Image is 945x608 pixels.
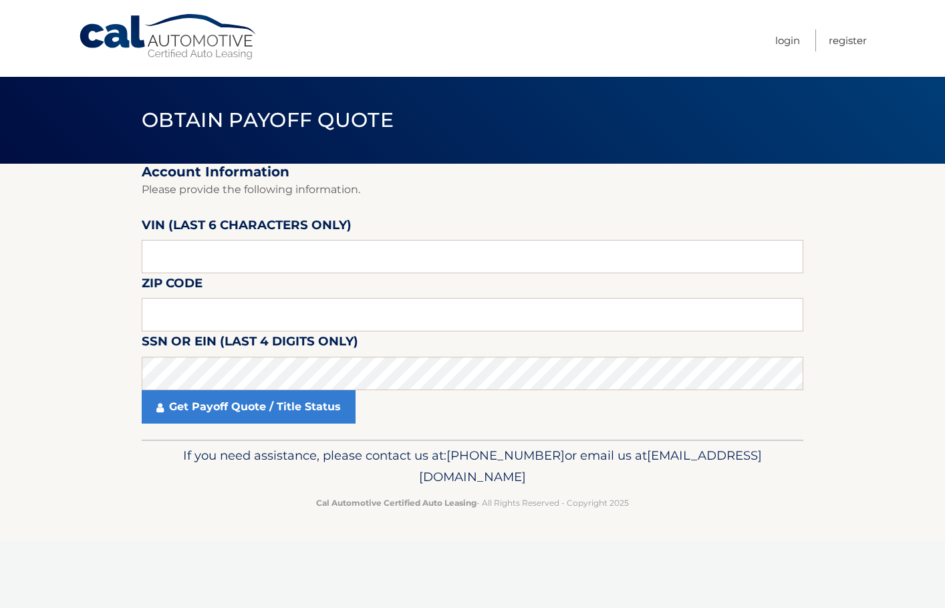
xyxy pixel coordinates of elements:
[150,445,795,488] p: If you need assistance, please contact us at: or email us at
[150,496,795,510] p: - All Rights Reserved - Copyright 2025
[446,448,565,463] span: [PHONE_NUMBER]
[142,273,202,298] label: Zip Code
[142,108,394,132] span: Obtain Payoff Quote
[316,498,477,508] strong: Cal Automotive Certified Auto Leasing
[142,390,356,424] a: Get Payoff Quote / Title Status
[775,29,800,51] a: Login
[829,29,867,51] a: Register
[142,164,803,180] h2: Account Information
[142,180,803,199] p: Please provide the following information.
[78,13,259,61] a: Cal Automotive
[142,215,352,240] label: VIN (last 6 characters only)
[142,331,358,356] label: SSN or EIN (last 4 digits only)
